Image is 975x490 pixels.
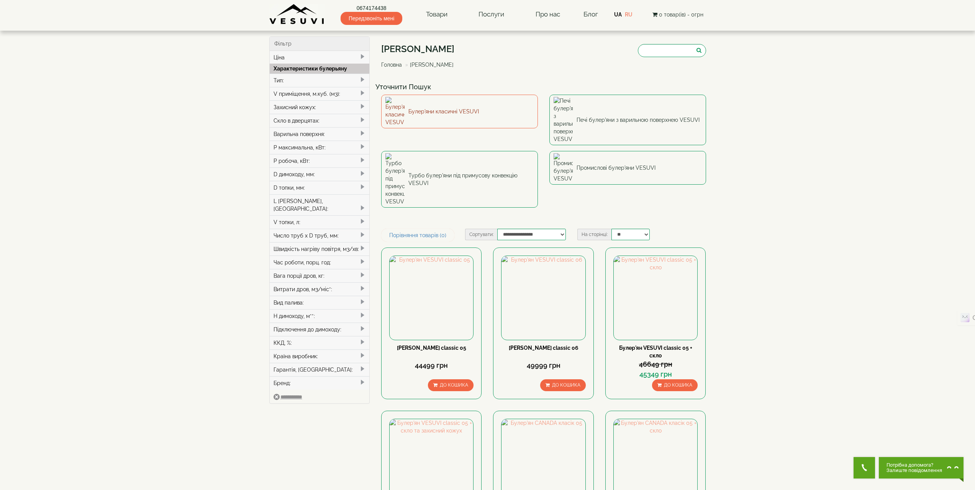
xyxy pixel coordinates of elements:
img: Печі булер'яни з варильною поверхнею VESUVI [554,97,573,143]
div: Вага порції дров, кг: [270,269,370,282]
div: Захисний кожух: [270,100,370,114]
a: [PERSON_NAME] classic 06 [509,345,578,351]
div: 44499 грн [389,361,474,370]
a: Товари [418,6,455,23]
div: Варильна поверхня: [270,127,370,141]
div: V топки, л: [270,215,370,229]
a: Промислові булер'яни VESUVI Промислові булер'яни VESUVI [549,151,706,185]
a: Головна [381,62,402,68]
div: L [PERSON_NAME], [GEOGRAPHIC_DATA]: [270,194,370,215]
h1: [PERSON_NAME] [381,44,459,54]
a: 0674174438 [341,4,402,12]
div: Тип: [270,74,370,87]
button: До кошика [428,379,474,391]
span: Залиште повідомлення [887,468,942,473]
img: Булер'ян VESUVI classic 05 [390,256,473,339]
div: P робоча, кВт: [270,154,370,167]
span: Передзвоніть мені [341,12,402,25]
a: RU [625,11,633,18]
div: 45349 грн [613,369,698,379]
div: P максимальна, кВт: [270,141,370,154]
span: Потрібна допомога? [887,462,942,468]
div: Ціна [270,51,370,64]
a: Порівняння товарів (0) [381,229,454,242]
div: V приміщення, м.куб. (м3): [270,87,370,100]
div: Характеристики булерьяну [270,64,370,74]
h4: Уточнити Пошук [375,83,712,91]
img: Булер'ян VESUVI classic 05 + скло [614,256,697,339]
label: На сторінці: [577,229,611,240]
a: Булер'ян VESUVI classic 05 + скло [619,345,692,359]
img: Промислові булер'яни VESUVI [554,153,573,182]
button: 0 товар(ів) - 0грн [650,10,706,19]
button: Chat button [879,457,964,479]
div: D димоходу, мм: [270,167,370,181]
span: До кошика [552,382,580,388]
div: Бренд: [270,376,370,390]
div: D топки, мм: [270,181,370,194]
div: Вид палива: [270,296,370,309]
a: Блог [583,10,598,18]
div: Витрати дров, м3/міс*: [270,282,370,296]
div: Швидкість нагріву повітря, м3/хв: [270,242,370,256]
a: Печі булер'яни з варильною поверхнею VESUVI Печі булер'яни з варильною поверхнею VESUVI [549,95,706,145]
a: Булер'яни класичні VESUVI Булер'яни класичні VESUVI [381,95,538,128]
button: Get Call button [854,457,875,479]
div: Країна виробник: [270,349,370,363]
button: До кошика [540,379,586,391]
div: 46649 грн [613,359,698,369]
a: Турбо булер'яни під примусову конвекцію VESUVI Турбо булер'яни під примусову конвекцію VESUVI [381,151,538,208]
div: Фільтр [270,37,370,51]
span: До кошика [664,382,692,388]
div: H димоходу, м**: [270,309,370,323]
label: Сортувати: [465,229,497,240]
div: Підключення до димоходу: [270,323,370,336]
div: Час роботи, порц. год: [270,256,370,269]
a: UA [614,11,622,18]
li: [PERSON_NAME] [403,61,454,69]
a: Послуги [471,6,512,23]
span: До кошика [440,382,468,388]
img: Булер'яни класичні VESUVI [385,97,405,126]
img: Булер'ян VESUVI classic 06 [501,256,585,339]
a: Про нас [528,6,568,23]
div: 49999 грн [501,361,585,370]
img: Турбо булер'яни під примусову конвекцію VESUVI [385,153,405,205]
div: Гарантія, [GEOGRAPHIC_DATA]: [270,363,370,376]
div: Скло в дверцятах: [270,114,370,127]
button: До кошика [652,379,698,391]
span: 0 товар(ів) - 0грн [659,11,703,18]
a: [PERSON_NAME] classic 05 [397,345,466,351]
div: ККД, %: [270,336,370,349]
img: Завод VESUVI [269,4,325,25]
div: Число труб x D труб, мм: [270,229,370,242]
